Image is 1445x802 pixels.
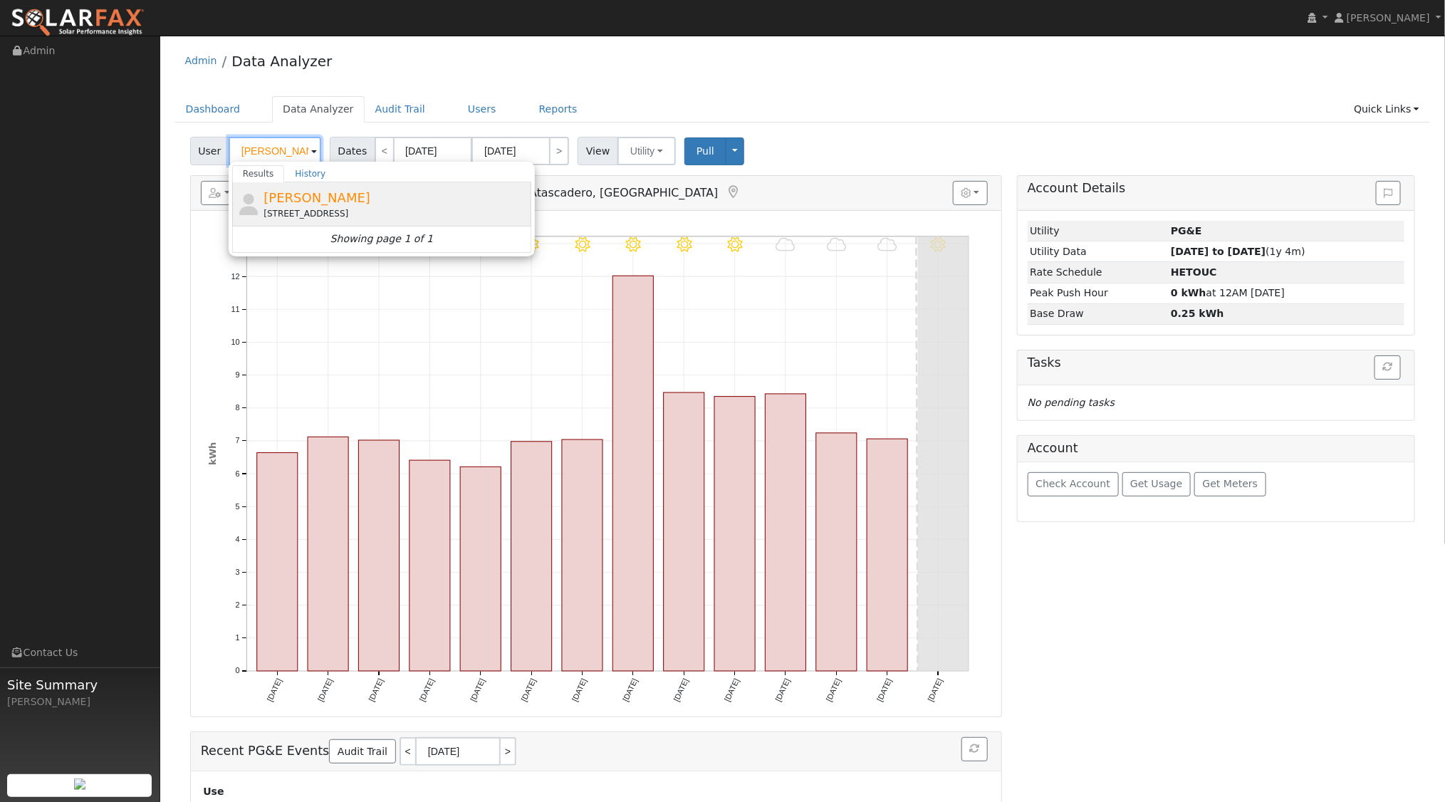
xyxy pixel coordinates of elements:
[365,96,436,123] a: Audit Trail
[201,737,991,766] h5: Recent PG&E Events
[1171,246,1305,257] span: (1y 4m)
[409,460,450,671] rect: onclick=""
[578,137,618,165] span: View
[231,53,332,70] a: Data Analyzer
[11,8,145,38] img: SolarFax
[316,677,334,703] text: [DATE]
[664,392,704,671] rect: onclick=""
[457,96,507,123] a: Users
[519,677,537,703] text: [DATE]
[358,440,399,671] rect: onclick=""
[235,370,239,379] text: 9
[672,677,689,703] text: [DATE]
[1374,355,1401,380] button: Refresh
[231,305,239,313] text: 11
[723,677,741,703] text: [DATE]
[1171,308,1224,319] strong: 0.25 kWh
[765,394,805,671] rect: onclick=""
[231,338,239,346] text: 10
[235,535,239,543] text: 4
[235,469,239,478] text: 6
[877,237,897,252] i: 10/01 - Cloudy
[625,237,640,252] i: 9/26 - Clear
[875,677,893,703] text: [DATE]
[329,739,395,764] a: Audit Trail
[575,237,590,252] i: 9/25 - MostlyClear
[175,96,251,123] a: Dashboard
[501,737,516,766] a: >
[308,437,348,672] rect: onclick=""
[1171,225,1202,236] strong: ID: 17346073, authorized: 09/29/25
[1194,472,1266,496] button: Get Meters
[265,677,283,703] text: [DATE]
[1122,472,1191,496] button: Get Usage
[1028,262,1169,283] td: Rate Schedule
[776,237,795,252] i: 9/29 - Cloudy
[7,675,152,694] span: Site Summary
[330,137,375,165] span: Dates
[1028,472,1119,496] button: Check Account
[528,96,588,123] a: Reports
[1028,355,1404,370] h5: Tasks
[367,677,385,703] text: [DATE]
[375,137,395,165] a: <
[235,404,239,412] text: 8
[190,137,229,165] span: User
[235,568,239,576] text: 3
[867,439,907,671] rect: onclick=""
[816,433,857,671] rect: onclick=""
[185,55,217,66] a: Admin
[612,276,653,671] rect: onclick=""
[1028,241,1169,262] td: Utility Data
[697,145,714,157] span: Pull
[7,694,152,709] div: [PERSON_NAME]
[570,677,588,703] text: [DATE]
[523,237,538,252] i: 9/24 - MostlyClear
[264,207,528,220] div: [STREET_ADDRESS]
[714,397,755,671] rect: onclick=""
[207,442,218,465] text: kWh
[511,442,551,671] rect: onclick=""
[1171,246,1266,257] strong: [DATE] to [DATE]
[773,677,791,703] text: [DATE]
[529,186,718,199] span: Atascadero, [GEOGRAPHIC_DATA]
[1203,478,1258,489] span: Get Meters
[617,137,676,165] button: Utility
[400,737,415,766] a: <
[684,137,726,165] button: Pull
[74,778,85,790] img: retrieve
[460,467,501,672] rect: onclick=""
[1028,181,1404,196] h5: Account Details
[229,137,321,165] input: Select a User
[1130,478,1182,489] span: Get Usage
[676,237,691,252] i: 9/27 - Clear
[727,237,742,252] i: 9/28 - Clear
[235,437,239,445] text: 7
[1036,478,1110,489] span: Check Account
[272,96,365,123] a: Data Analyzer
[562,439,602,671] rect: onclick=""
[1028,397,1115,408] i: No pending tasks
[1028,283,1169,303] td: Peak Push Hour
[232,165,285,182] a: Results
[264,190,370,205] span: [PERSON_NAME]
[330,231,433,246] i: Showing page 1 of 1
[926,677,944,703] text: [DATE]
[1376,181,1401,205] button: Issue History
[824,677,842,703] text: [DATE]
[284,165,336,182] a: History
[235,502,239,511] text: 5
[961,737,988,761] button: Refresh
[827,237,846,252] i: 9/30 - Cloudy
[1028,441,1078,455] h5: Account
[1169,283,1405,303] td: at 12AM [DATE]
[257,453,298,672] rect: onclick=""
[235,634,239,642] text: 1
[1028,303,1169,324] td: Base Draw
[469,677,486,703] text: [DATE]
[235,601,239,610] text: 2
[231,272,239,281] text: 12
[417,677,435,703] text: [DATE]
[1171,287,1206,298] strong: 0 kWh
[621,677,639,703] text: [DATE]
